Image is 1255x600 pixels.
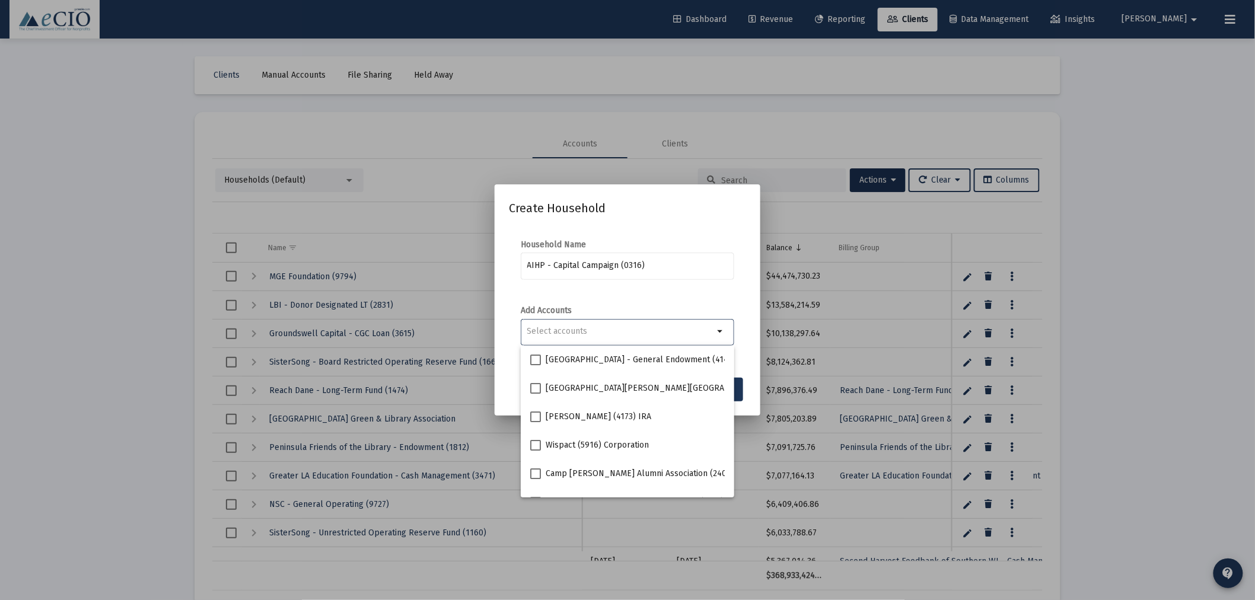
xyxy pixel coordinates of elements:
input: Select accounts [527,327,714,336]
label: Household Name [521,240,586,250]
span: Wispact (5916) Corporation [546,438,649,452]
mat-chip-list: Selection [527,324,714,339]
span: [GEOGRAPHIC_DATA][PERSON_NAME][GEOGRAPHIC_DATA] (0381) Corporation [546,381,842,395]
span: [PERSON_NAME] (4173) IRA [546,410,651,424]
span: Greater Madison Chamber of Commerce (4575) Corporation [546,495,771,509]
label: Add Accounts [521,305,572,315]
span: Camp [PERSON_NAME] Alumni Association (2401) Corporation [546,467,781,481]
span: [GEOGRAPHIC_DATA] - General Endowment (4149) Corporation [546,353,783,367]
h2: Create Household [509,199,746,218]
input: e.g. Smith Household [527,261,728,270]
mat-icon: arrow_drop_down [714,324,728,339]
